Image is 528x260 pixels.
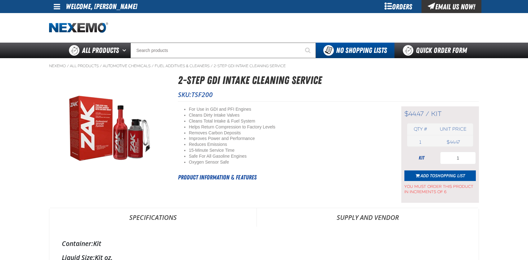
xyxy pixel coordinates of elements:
[49,22,108,33] a: Home
[178,72,479,89] h1: 2-Step GDI Intake Cleaning Service
[214,63,286,68] a: 2-Step GDI Intake Cleaning Service
[189,147,386,153] li: 15-Minute Service Time
[421,173,465,179] span: Add to
[189,112,386,118] li: Cleans Dirty Intake Valves
[189,142,386,147] li: Reduces Emissions
[152,63,154,68] span: /
[189,153,386,159] li: Safe For All Gasoline Engines
[419,139,421,145] span: 1
[49,85,167,176] img: 2-Step GDI Intake Cleaning Service
[70,63,99,68] a: All Products
[316,43,394,58] button: You do not have available Shopping Lists. Open to Create a New List
[434,138,473,146] td: $44.47
[100,63,102,68] span: /
[394,43,479,58] a: Quick Order Form
[211,63,213,68] span: /
[49,208,257,227] a: Specifications
[434,123,473,135] th: Unit price
[120,43,130,58] button: Open All Products pages
[178,90,479,99] p: SKU:
[189,130,386,136] li: Removes Carbon Deposits
[189,136,386,142] li: Improves Power and Performance
[404,170,476,181] button: Add toShopping List
[404,110,424,118] span: $44.47
[67,63,69,68] span: /
[155,63,210,68] a: Fuel Additives & Cleaners
[49,22,108,33] img: Nexemo logo
[189,106,386,112] li: For Use in GDI and PFI Engines
[336,46,387,55] span: No Shopping Lists
[404,181,476,195] span: You must order this product in increments of 6
[49,63,479,68] nav: Breadcrumbs
[407,123,434,135] th: Qty #
[49,63,66,68] a: Nexemo
[62,239,93,248] label: Container:
[300,43,316,58] button: Start Searching
[426,110,429,118] span: /
[189,118,386,124] li: Cleans Total Intake & Fuel System
[82,45,119,56] span: All Products
[62,239,466,248] div: Kit
[191,90,213,99] span: TSF200
[103,63,151,68] a: Automotive Chemicals
[130,43,316,58] input: Search
[189,124,386,130] li: Helps Return Compression to Factory Levels
[431,110,442,118] span: kit
[178,173,386,182] h2: Product Information & Features
[440,152,476,164] input: Product Quantity
[189,159,386,165] li: Oxygen Sensor Safe
[404,155,439,161] div: kit
[257,208,479,227] a: Supply and Vendor
[435,173,465,179] span: Shopping List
